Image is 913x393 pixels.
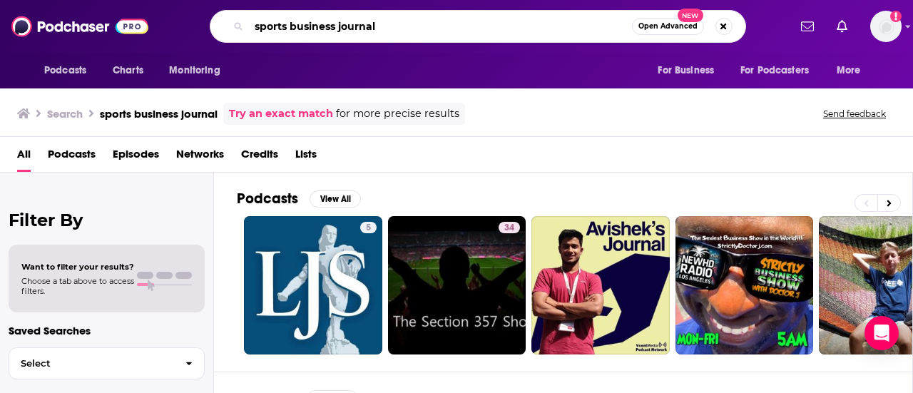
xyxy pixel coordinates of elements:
[11,13,148,40] img: Podchaser - Follow, Share and Rate Podcasts
[9,324,205,337] p: Saved Searches
[21,262,134,272] span: Want to filter your results?
[249,15,632,38] input: Search podcasts, credits, & more...
[229,106,333,122] a: Try an exact match
[678,9,703,22] span: New
[34,57,105,84] button: open menu
[103,57,152,84] a: Charts
[837,61,861,81] span: More
[237,190,298,208] h2: Podcasts
[632,18,704,35] button: Open AdvancedNew
[295,143,317,172] a: Lists
[310,190,361,208] button: View All
[9,359,174,368] span: Select
[648,57,732,84] button: open menu
[169,61,220,81] span: Monitoring
[113,61,143,81] span: Charts
[360,222,377,233] a: 5
[241,143,278,172] a: Credits
[366,221,371,235] span: 5
[740,61,809,81] span: For Podcasters
[113,143,159,172] a: Episodes
[336,106,459,122] span: for more precise results
[795,14,820,39] a: Show notifications dropdown
[504,221,514,235] span: 34
[17,143,31,172] a: All
[47,107,83,121] h3: Search
[864,316,899,350] div: Open Intercom Messenger
[658,61,714,81] span: For Business
[44,61,86,81] span: Podcasts
[21,276,134,296] span: Choose a tab above to access filters.
[499,222,520,233] a: 34
[210,10,746,43] div: Search podcasts, credits, & more...
[831,14,853,39] a: Show notifications dropdown
[638,23,698,30] span: Open Advanced
[388,216,526,354] a: 34
[731,57,830,84] button: open menu
[890,11,902,22] svg: Add a profile image
[237,190,361,208] a: PodcastsView All
[9,347,205,379] button: Select
[827,57,879,84] button: open menu
[48,143,96,172] a: Podcasts
[870,11,902,42] button: Show profile menu
[100,107,218,121] h3: sports business journal
[159,57,238,84] button: open menu
[819,108,890,120] button: Send feedback
[176,143,224,172] a: Networks
[244,216,382,354] a: 5
[870,11,902,42] img: User Profile
[9,210,205,230] h2: Filter By
[870,11,902,42] span: Logged in as BerkMarc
